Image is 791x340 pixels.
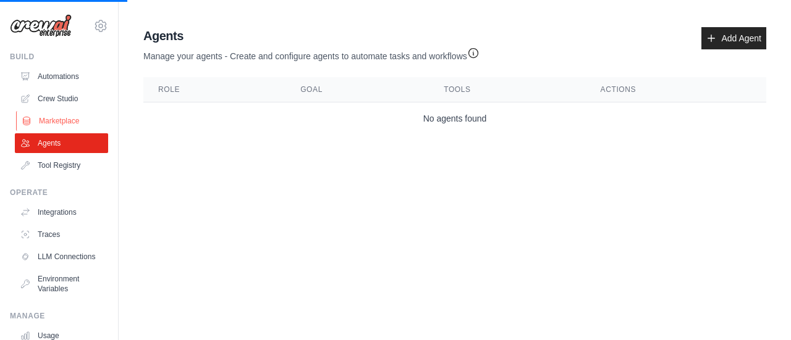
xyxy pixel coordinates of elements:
[10,52,108,62] div: Build
[15,202,108,222] a: Integrations
[10,14,72,38] img: Logo
[15,89,108,109] a: Crew Studio
[286,77,429,102] th: Goal
[143,44,480,62] p: Manage your agents - Create and configure agents to automate tasks and workflows
[10,188,108,197] div: Operate
[10,311,108,321] div: Manage
[15,269,108,299] a: Environment Variables
[143,102,766,135] td: No agents found
[15,225,108,244] a: Traces
[143,77,286,102] th: Role
[15,67,108,86] a: Automations
[15,155,108,175] a: Tool Registry
[15,133,108,153] a: Agents
[429,77,585,102] th: Tools
[16,111,109,131] a: Marketplace
[586,77,766,102] th: Actions
[15,247,108,267] a: LLM Connections
[143,27,480,44] h2: Agents
[701,27,766,49] a: Add Agent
